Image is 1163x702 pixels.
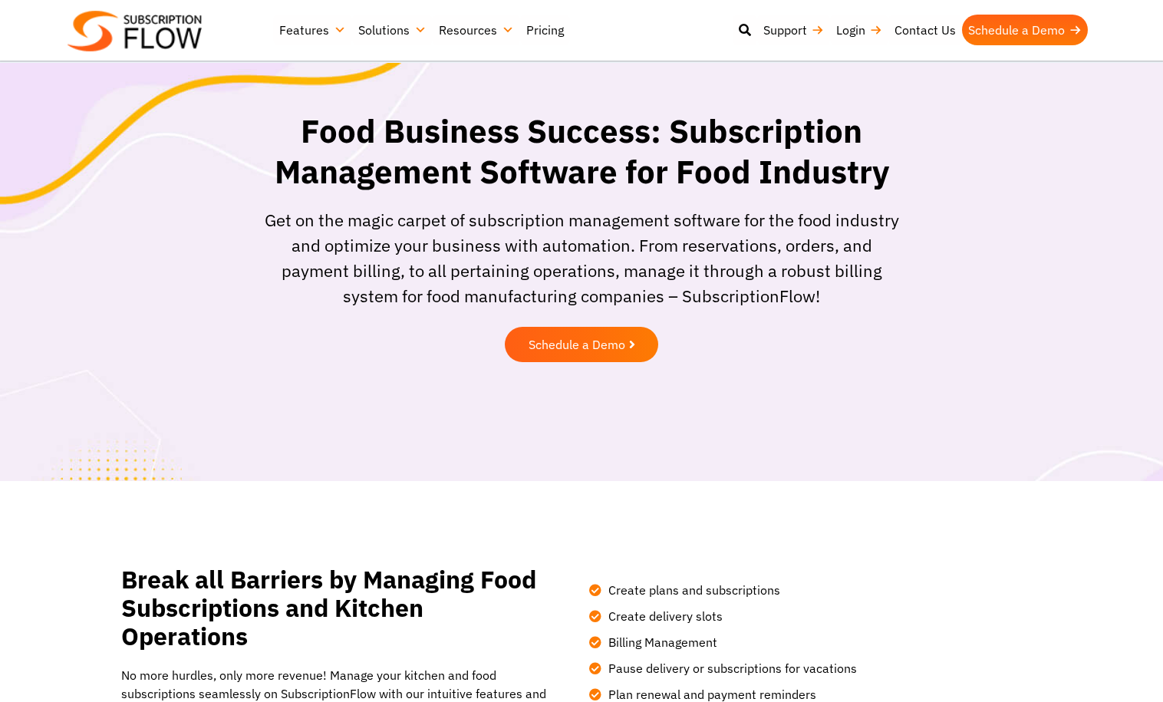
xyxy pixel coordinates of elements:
p: Get on the magic carpet of subscription management software for the food industry and optimize yo... [263,207,900,308]
a: Schedule a Demo [962,15,1088,45]
a: Login [830,15,888,45]
a: Resources [433,15,520,45]
a: Pricing [520,15,570,45]
img: Subscriptionflow [68,11,202,51]
span: Pause delivery or subscriptions for vacations [605,659,857,677]
a: Features [273,15,352,45]
a: Schedule a Demo [505,327,658,362]
span: Create delivery slots [605,607,723,625]
a: Contact Us [888,15,962,45]
span: Schedule a Demo [529,338,625,351]
span: Billing Management [605,633,717,651]
h1: Food Business Success: Subscription Management Software for Food Industry [263,111,900,192]
iframe: Intercom live chat [1111,650,1148,687]
a: Support [757,15,830,45]
span: Create plans and subscriptions [605,581,780,599]
h2: Break all Barriers by Managing Food Subscriptions and Kitchen Operations [121,565,551,650]
a: Solutions [352,15,433,45]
